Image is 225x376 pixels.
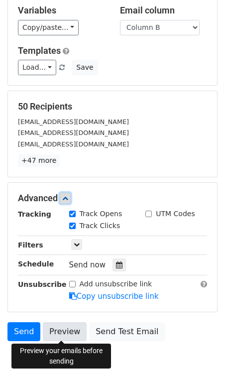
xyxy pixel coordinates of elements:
[18,101,207,112] h5: 50 Recipients
[80,209,122,219] label: Track Opens
[18,280,67,288] strong: Unsubscribe
[156,209,195,219] label: UTM Codes
[18,154,60,167] a: +47 more
[120,5,207,16] h5: Email column
[18,129,129,136] small: [EMAIL_ADDRESS][DOMAIN_NAME]
[18,210,51,218] strong: Tracking
[18,118,129,125] small: [EMAIL_ADDRESS][DOMAIN_NAME]
[80,221,120,231] label: Track Clicks
[18,140,129,148] small: [EMAIL_ADDRESS][DOMAIN_NAME]
[69,292,159,301] a: Copy unsubscribe link
[175,328,225,376] iframe: Chat Widget
[18,20,79,35] a: Copy/paste...
[72,60,98,75] button: Save
[89,322,165,341] a: Send Test Email
[18,45,61,56] a: Templates
[18,5,105,16] h5: Variables
[11,344,111,369] div: Preview your emails before sending
[69,260,106,269] span: Send now
[18,260,54,268] strong: Schedule
[18,193,207,204] h5: Advanced
[18,60,56,75] a: Load...
[43,322,87,341] a: Preview
[18,241,43,249] strong: Filters
[7,322,40,341] a: Send
[80,279,152,289] label: Add unsubscribe link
